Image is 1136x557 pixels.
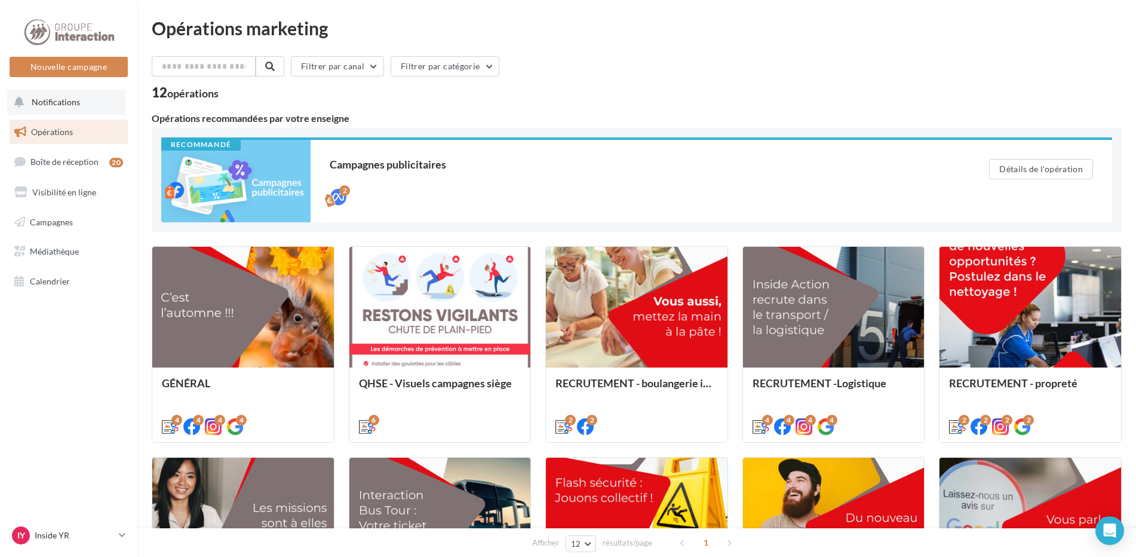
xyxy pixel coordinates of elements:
[31,127,73,137] span: Opérations
[10,57,128,77] button: Nouvelle campagne
[167,88,219,99] div: opérations
[565,415,576,426] div: 2
[35,530,114,541] p: Inside YR
[566,535,596,552] button: 12
[7,149,130,175] a: Boîte de réception20
[762,415,773,426] div: 4
[236,415,247,426] div: 4
[532,537,559,549] span: Afficher
[359,377,521,401] div: QHSE - Visuels campagnes siège
[7,180,130,205] a: Visibilité en ligne
[32,97,80,107] span: Notifications
[10,524,128,547] a: IY Inside YR
[959,415,969,426] div: 2
[32,187,96,197] span: Visibilité en ligne
[369,415,379,426] div: 6
[1002,415,1012,426] div: 2
[30,216,73,227] span: Campagnes
[171,415,182,426] div: 4
[805,415,816,426] div: 4
[7,210,130,235] a: Campagnes
[193,415,204,426] div: 4
[330,159,941,170] div: Campagnes publicitaires
[7,120,130,145] a: Opérations
[827,415,837,426] div: 4
[7,90,125,115] button: Notifications
[7,269,130,294] a: Calendrier
[603,537,652,549] span: résultats/page
[753,377,915,401] div: RECRUTEMENT -Logistique
[30,246,79,256] span: Médiathèque
[30,276,70,286] span: Calendrier
[152,114,1122,123] div: Opérations recommandées par votre enseigne
[17,530,25,541] span: IY
[980,415,991,426] div: 2
[949,377,1112,401] div: RECRUTEMENT - propreté
[214,415,225,426] div: 4
[1095,516,1124,545] div: Open Intercom Messenger
[587,415,597,426] div: 2
[7,239,130,264] a: Médiathèque
[784,415,794,426] div: 4
[391,56,499,76] button: Filtrer par catégorie
[109,158,123,167] div: 20
[161,140,241,151] div: Recommandé
[571,539,581,549] span: 12
[152,19,1122,37] div: Opérations marketing
[339,185,350,196] div: 2
[162,377,324,401] div: GÉNÉRAL
[696,533,716,552] span: 1
[152,86,219,99] div: 12
[989,159,1093,179] button: Détails de l'opération
[1023,415,1034,426] div: 2
[30,157,99,167] span: Boîte de réception
[555,377,718,401] div: RECRUTEMENT - boulangerie industrielle
[291,56,384,76] button: Filtrer par canal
